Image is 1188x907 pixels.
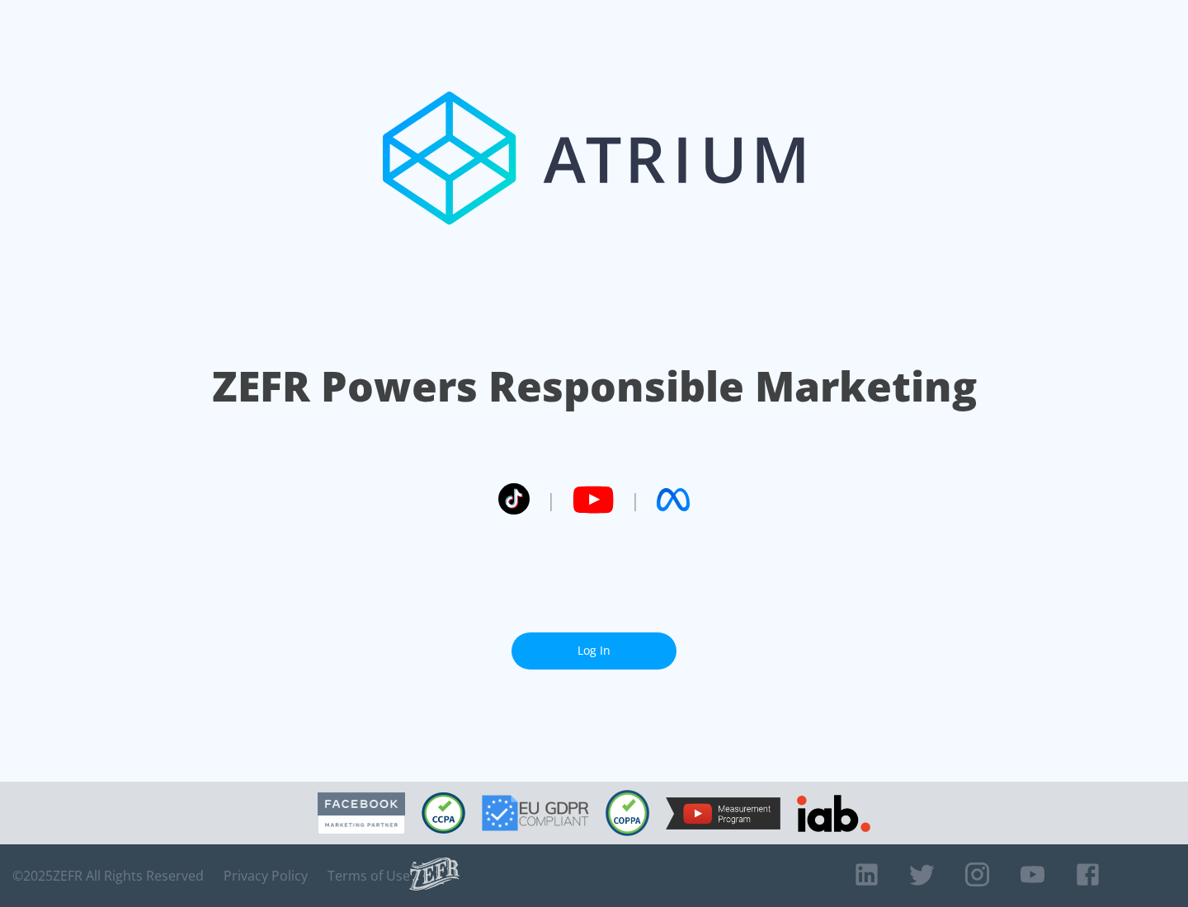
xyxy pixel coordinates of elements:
span: © 2025 ZEFR All Rights Reserved [12,867,204,884]
img: CCPA Compliant [422,792,465,834]
img: YouTube Measurement Program [666,797,780,829]
a: Privacy Policy [224,867,308,884]
span: | [546,487,556,512]
img: Facebook Marketing Partner [318,792,405,834]
a: Log In [511,632,676,670]
img: IAB [797,795,870,832]
img: COPPA Compliant [606,790,649,836]
a: Terms of Use [328,867,410,884]
span: | [630,487,640,512]
h1: ZEFR Powers Responsible Marketing [212,358,977,415]
img: GDPR Compliant [482,795,589,831]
